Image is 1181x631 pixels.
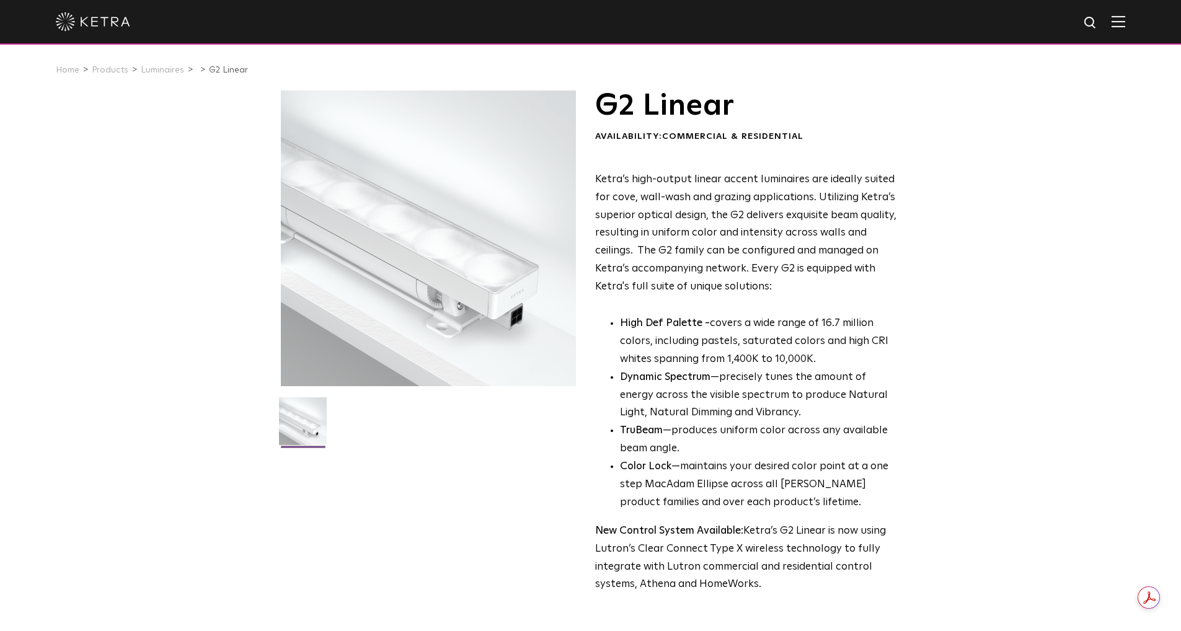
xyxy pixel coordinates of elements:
strong: TruBeam [620,425,663,436]
a: Luminaires [141,66,184,74]
strong: Color Lock [620,461,671,472]
span: Commercial & Residential [662,132,803,141]
img: Hamburger%20Nav.svg [1112,15,1125,27]
strong: New Control System Available: [595,526,743,536]
strong: Dynamic Spectrum [620,372,710,382]
a: G2 Linear [209,66,248,74]
p: Ketra’s G2 Linear is now using Lutron’s Clear Connect Type X wireless technology to fully integra... [595,523,897,594]
li: —precisely tunes the amount of energy across the visible spectrum to produce Natural Light, Natur... [620,369,897,423]
img: ketra-logo-2019-white [56,12,130,31]
img: search icon [1083,15,1099,31]
strong: High Def Palette - [620,318,710,329]
li: —maintains your desired color point at a one step MacAdam Ellipse across all [PERSON_NAME] produc... [620,458,897,512]
li: —produces uniform color across any available beam angle. [620,422,897,458]
p: Ketra’s high-output linear accent luminaires are ideally suited for cove, wall-wash and grazing a... [595,171,897,296]
div: Availability: [595,131,897,143]
h1: G2 Linear [595,90,897,121]
a: Products [92,66,128,74]
img: G2-Linear-2021-Web-Square [279,397,327,454]
p: covers a wide range of 16.7 million colors, including pastels, saturated colors and high CRI whit... [620,315,897,369]
a: Home [56,66,79,74]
